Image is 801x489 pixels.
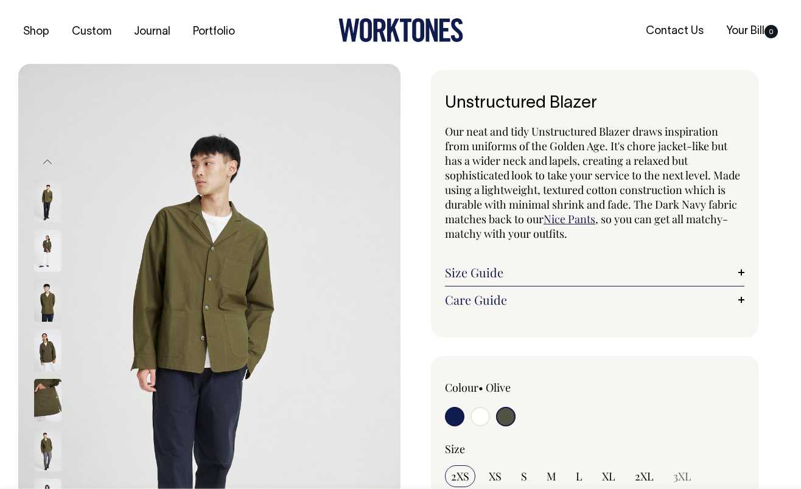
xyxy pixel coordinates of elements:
[445,293,744,307] a: Care Guide
[445,380,565,395] div: Colour
[34,379,61,421] img: olive
[641,21,708,41] a: Contact Us
[576,469,582,484] span: L
[445,212,728,241] span: , so you can get all matchy-matchy with your outfits.
[483,465,508,487] input: XS
[602,469,615,484] span: XL
[521,469,527,484] span: S
[635,469,654,484] span: 2XL
[547,469,556,484] span: M
[34,429,61,471] img: olive
[667,465,698,487] input: 3XL
[445,465,475,487] input: 2XS
[673,469,691,484] span: 3XL
[445,124,740,226] span: Our neat and tidy Unstructured Blazer draws inspiration from uniforms of the Golden Age. It's cho...
[544,212,595,226] a: Nice Pants
[188,22,240,42] a: Portfolio
[629,465,660,487] input: 2XL
[18,22,54,42] a: Shop
[451,469,469,484] span: 2XS
[486,380,511,395] label: Olive
[34,179,61,222] img: olive
[570,465,589,487] input: L
[515,465,533,487] input: S
[596,465,621,487] input: XL
[721,21,783,41] a: Your Bill0
[445,442,744,456] div: Size
[478,380,483,395] span: •
[67,22,116,42] a: Custom
[129,22,175,42] a: Journal
[445,94,744,113] h1: Unstructured Blazer
[540,465,562,487] input: M
[489,469,502,484] span: XS
[34,329,61,372] img: olive
[34,229,61,272] img: olive
[445,265,744,280] a: Size Guide
[38,148,57,176] button: Previous
[764,25,778,38] span: 0
[34,279,61,322] img: olive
